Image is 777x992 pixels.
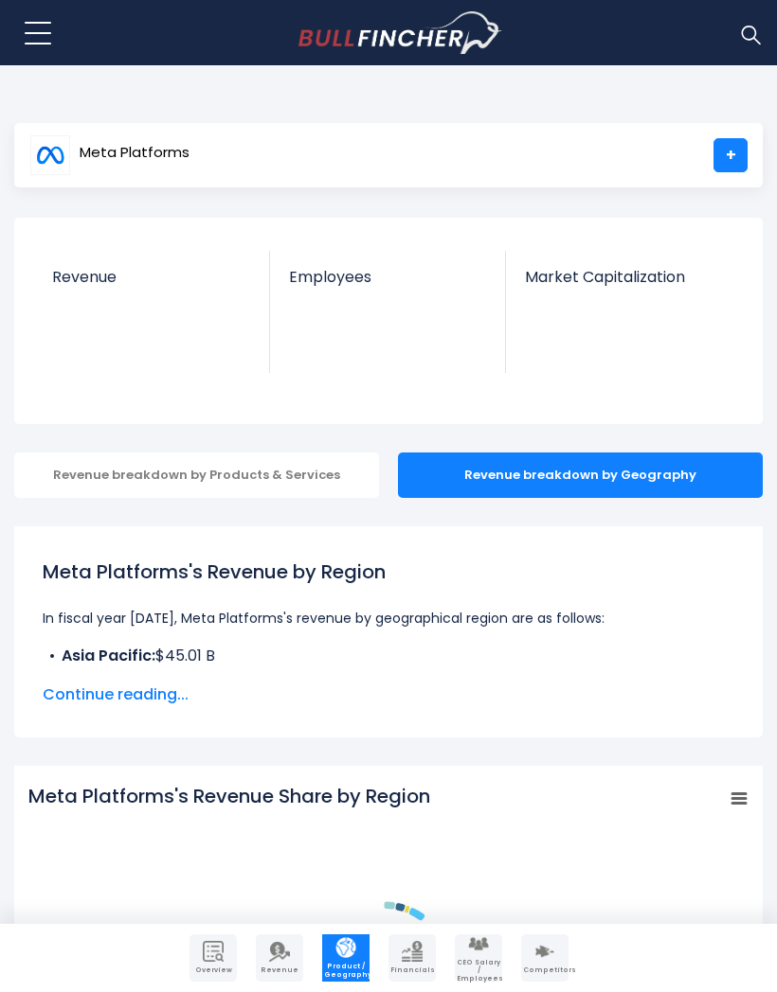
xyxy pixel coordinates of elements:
a: Company Revenue [256,934,303,982]
a: + [714,138,748,172]
a: Revenue [33,251,270,318]
li: $45.01 B [43,645,734,667]
span: Overview [191,966,235,974]
a: Company Product/Geography [322,934,370,982]
div: Revenue breakdown by Products & Services [14,452,379,498]
li: $38.36 B [43,667,734,690]
tspan: Meta Platforms's Revenue Share by Region [28,783,430,809]
img: META logo [30,135,70,175]
div: Revenue breakdown by Geography [398,452,763,498]
a: Company Employees [455,934,502,982]
span: Market Capitalization [525,268,723,286]
a: Employees [270,251,505,318]
span: Revenue [258,966,301,974]
span: Competitors [523,966,567,974]
img: bullfincher logo [298,11,502,55]
a: Meta Platforms [29,138,190,172]
span: Continue reading... [43,683,734,706]
span: Financials [390,966,434,974]
p: In fiscal year [DATE], Meta Platforms's revenue by geographical region are as follows: [43,607,734,629]
span: CEO Salary / Employees [457,959,500,983]
span: Revenue [52,268,251,286]
a: Market Capitalization [506,251,742,318]
a: Company Financials [388,934,436,982]
b: Asia Pacific: [62,645,155,666]
a: Company Competitors [521,934,569,982]
h1: Meta Platforms's Revenue by Region [43,558,734,586]
span: Employees [289,268,486,286]
a: Company Overview [190,934,237,982]
span: Meta Platforms [80,145,190,161]
b: Europe: [62,667,119,689]
span: Product / Geography [324,963,368,979]
a: Go to homepage [298,11,502,55]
